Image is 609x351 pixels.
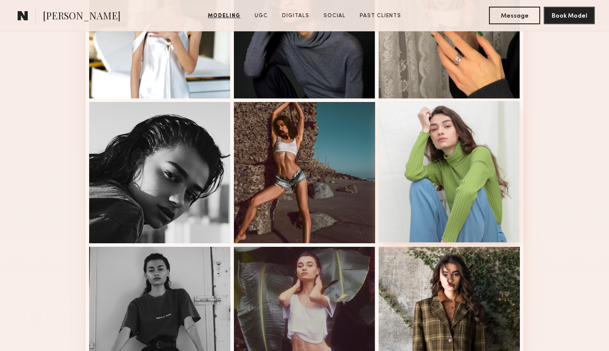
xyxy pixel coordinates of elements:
a: Digitals [278,12,313,20]
a: UGC [251,12,271,20]
a: Past Clients [356,12,405,20]
a: Modeling [204,12,244,20]
a: Book Model [544,11,595,19]
button: Message [489,7,540,24]
button: Book Model [544,7,595,24]
span: [PERSON_NAME] [43,9,120,24]
a: Social [320,12,349,20]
